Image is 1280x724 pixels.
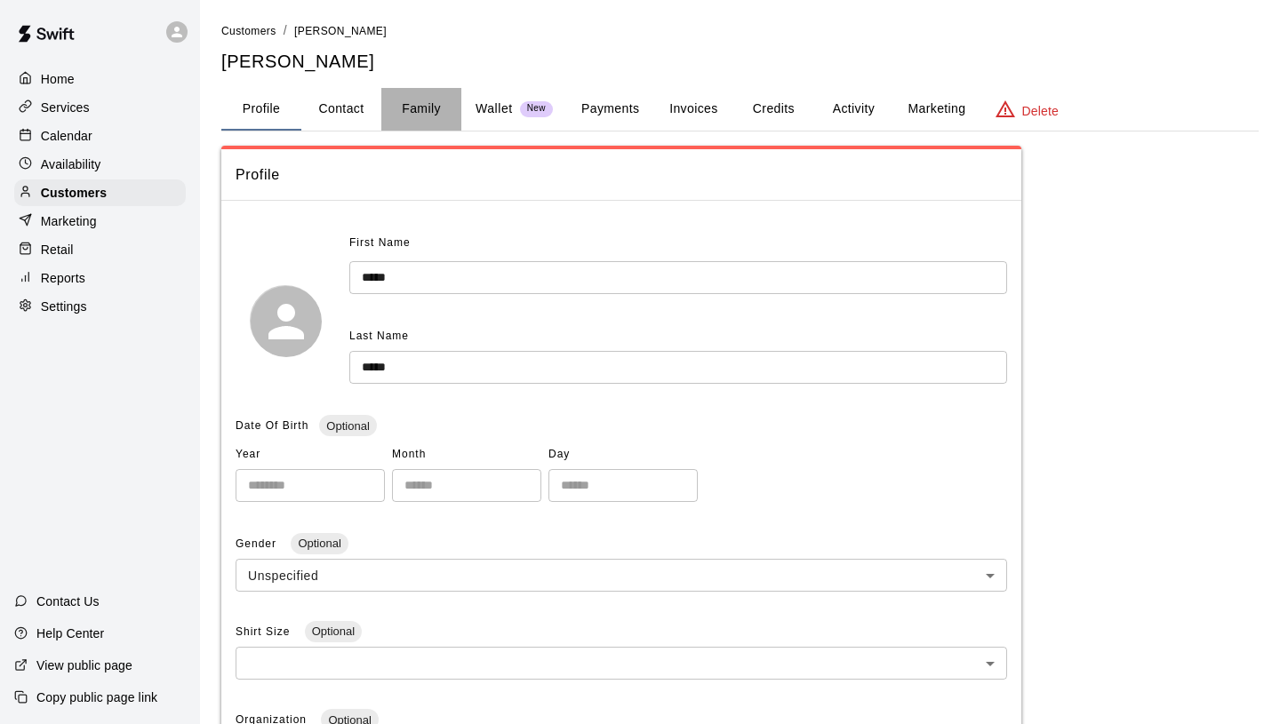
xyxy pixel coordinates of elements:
[221,25,276,37] span: Customers
[236,163,1007,187] span: Profile
[392,441,541,469] span: Month
[236,625,294,638] span: Shirt Size
[305,625,362,638] span: Optional
[349,229,411,258] span: First Name
[381,88,461,131] button: Family
[14,265,186,291] a: Reports
[221,88,301,131] button: Profile
[476,99,513,118] p: Wallet
[653,88,733,131] button: Invoices
[14,123,186,149] a: Calendar
[36,688,157,706] p: Copy public page link
[14,208,186,235] a: Marketing
[236,441,385,469] span: Year
[36,656,132,674] p: View public page
[36,593,100,610] p: Contact Us
[221,23,276,37] a: Customers
[14,151,186,178] a: Availability
[893,88,980,131] button: Marketing
[41,127,92,145] p: Calendar
[221,50,1259,74] h5: [PERSON_NAME]
[41,70,75,88] p: Home
[221,88,1259,131] div: basic tabs example
[291,537,348,550] span: Optional
[41,155,101,173] p: Availability
[1022,102,1059,120] p: Delete
[14,236,186,263] a: Retail
[41,184,107,202] p: Customers
[36,625,104,642] p: Help Center
[520,103,553,115] span: New
[14,293,186,320] a: Settings
[41,298,87,315] p: Settings
[14,179,186,206] a: Customers
[14,66,186,92] a: Home
[567,88,653,131] button: Payments
[319,419,376,433] span: Optional
[301,88,381,131] button: Contact
[14,94,186,121] a: Services
[236,559,1007,592] div: Unspecified
[548,441,698,469] span: Day
[41,212,97,230] p: Marketing
[41,99,90,116] p: Services
[236,537,280,550] span: Gender
[284,21,287,40] li: /
[813,88,893,131] button: Activity
[294,25,387,37] span: [PERSON_NAME]
[41,241,74,259] p: Retail
[733,88,813,131] button: Credits
[236,419,308,432] span: Date Of Birth
[349,330,409,342] span: Last Name
[221,21,1259,41] nav: breadcrumb
[41,269,85,287] p: Reports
